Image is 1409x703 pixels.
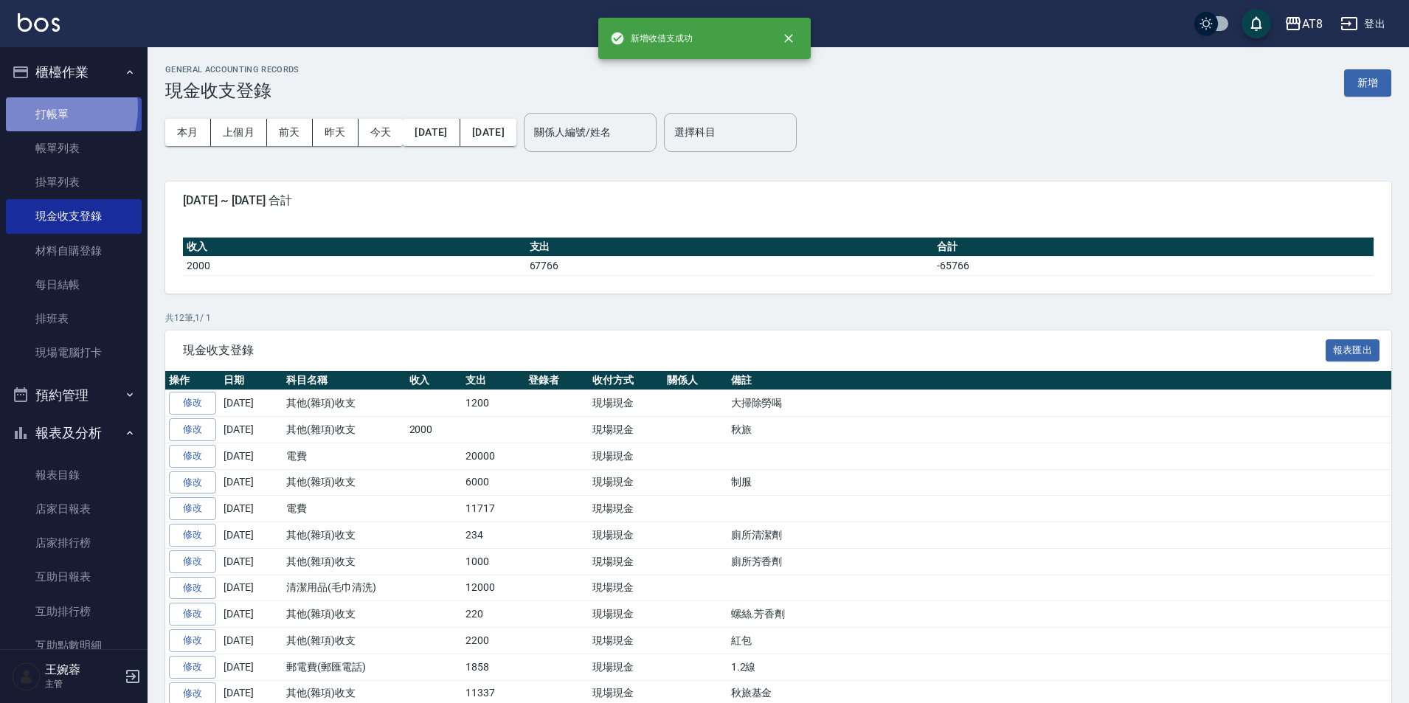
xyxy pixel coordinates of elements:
a: 修改 [169,550,216,573]
td: 清潔用品(毛巾清洗) [283,575,406,601]
a: 修改 [169,629,216,652]
td: 11717 [462,496,525,522]
a: 互助日報表 [6,560,142,594]
td: 其他(雜項)收支 [283,522,406,549]
td: 現場現金 [589,548,663,575]
td: 1858 [462,654,525,680]
button: save [1242,9,1271,38]
th: 操作 [165,371,220,390]
th: 登錄者 [525,371,589,390]
th: 收付方式 [589,371,663,390]
td: 其他(雜項)收支 [283,601,406,628]
td: 1.2線 [727,654,1391,680]
td: 12000 [462,575,525,601]
a: 互助排行榜 [6,595,142,628]
img: Logo [18,13,60,32]
a: 修改 [169,577,216,600]
a: 現場電腦打卡 [6,336,142,370]
th: 支出 [462,371,525,390]
td: [DATE] [220,548,283,575]
a: 現金收支登錄 [6,199,142,233]
td: 現場現金 [589,654,663,680]
a: 修改 [169,656,216,679]
span: 新增收借支成功 [610,31,693,46]
td: 螺絲.芳香劑 [727,601,1391,628]
td: [DATE] [220,443,283,469]
span: 現金收支登錄 [183,343,1326,358]
a: 每日結帳 [6,268,142,302]
a: 修改 [169,418,216,441]
td: 郵電費(郵匯電話) [283,654,406,680]
td: 現場現金 [589,469,663,496]
td: 220 [462,601,525,628]
button: 今天 [359,119,404,146]
td: [DATE] [220,601,283,628]
td: 其他(雜項)收支 [283,628,406,654]
h5: 王婉蓉 [45,662,120,677]
div: AT8 [1302,15,1323,33]
button: 報表及分析 [6,414,142,452]
td: 1200 [462,390,525,417]
button: 上個月 [211,119,267,146]
button: 登出 [1334,10,1391,38]
td: 67766 [526,256,934,275]
td: 廁所清潔劑 [727,522,1391,549]
th: 日期 [220,371,283,390]
a: 報表目錄 [6,458,142,492]
th: 關係人 [663,371,727,390]
a: 修改 [169,471,216,494]
a: 修改 [169,445,216,468]
td: 制服 [727,469,1391,496]
td: 現場現金 [589,575,663,601]
button: 新增 [1344,69,1391,97]
button: 前天 [267,119,313,146]
td: 現場現金 [589,628,663,654]
button: 櫃檯作業 [6,53,142,91]
td: 1000 [462,548,525,575]
th: 備註 [727,371,1391,390]
td: [DATE] [220,390,283,417]
h2: GENERAL ACCOUNTING RECORDS [165,65,300,75]
td: 6000 [462,469,525,496]
a: 店家排行榜 [6,526,142,560]
a: 修改 [169,392,216,415]
img: Person [12,662,41,691]
td: [DATE] [220,417,283,443]
td: 電費 [283,496,406,522]
button: 本月 [165,119,211,146]
p: 主管 [45,677,120,690]
td: -65766 [933,256,1374,275]
th: 收入 [406,371,463,390]
td: [DATE] [220,469,283,496]
td: 現場現金 [589,601,663,628]
a: 店家日報表 [6,492,142,526]
a: 掛單列表 [6,165,142,199]
a: 帳單列表 [6,131,142,165]
td: 廁所芳香劑 [727,548,1391,575]
a: 報表匯出 [1326,342,1380,356]
td: [DATE] [220,496,283,522]
td: [DATE] [220,628,283,654]
a: 修改 [169,603,216,626]
a: 打帳單 [6,97,142,131]
button: 報表匯出 [1326,339,1380,362]
td: 其他(雜項)收支 [283,469,406,496]
td: 紅包 [727,628,1391,654]
a: 互助點數明細 [6,628,142,662]
th: 合計 [933,238,1374,257]
p: 共 12 筆, 1 / 1 [165,311,1391,325]
th: 支出 [526,238,934,257]
td: 現場現金 [589,390,663,417]
td: 20000 [462,443,525,469]
th: 科目名稱 [283,371,406,390]
a: 修改 [169,497,216,520]
td: [DATE] [220,522,283,549]
td: 大掃除勞喝 [727,390,1391,417]
td: 234 [462,522,525,549]
a: 材料自購登錄 [6,234,142,268]
button: [DATE] [403,119,460,146]
td: 現場現金 [589,496,663,522]
td: [DATE] [220,654,283,680]
td: 現場現金 [589,443,663,469]
td: 其他(雜項)收支 [283,548,406,575]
